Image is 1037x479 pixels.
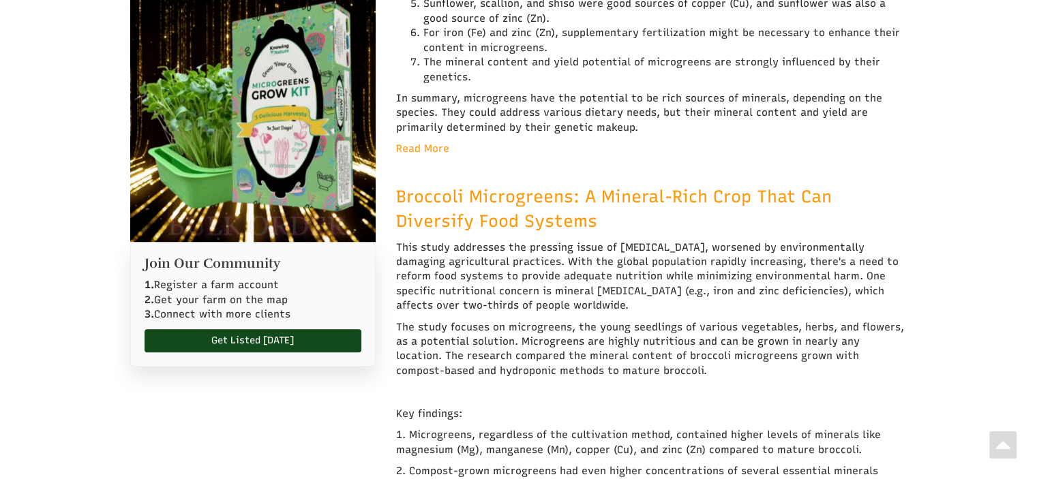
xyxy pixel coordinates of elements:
[396,91,907,135] p: In summary, microgreens have the potential to be rich sources of minerals, depending on the speci...
[396,193,832,230] a: Broccoli Microgreens: A Mineral-Rich Crop That Can Diversify Food Systems
[145,256,361,271] h2: Join Our Community
[145,294,154,306] b: 2.
[423,26,907,55] li: For iron (Fe) and zinc (Zn), supplementary fertilization might be necessary to enhance their cont...
[396,428,907,457] p: 1. Microgreens, regardless of the cultivation method, contained higher levels of minerals like ma...
[396,142,449,155] a: Read More
[145,329,361,352] a: Get Listed [DATE]
[145,278,361,322] p: Register a farm account Get your farm on the map Connect with more clients
[145,279,154,291] b: 1.
[396,320,907,379] p: The study focuses on microgreens, the young seedlings of various vegetables, herbs, and flowers, ...
[396,186,832,231] span: Broccoli Microgreens: A Mineral-Rich Crop That Can Diversify Food Systems
[396,241,907,313] p: This study addresses the pressing issue of [MEDICAL_DATA], worsened by environmentally damaging a...
[145,308,154,320] b: 3.
[423,55,907,84] li: The mineral content and yield potential of microgreens are strongly influenced by their genetics.
[396,407,907,421] p: Key findings:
